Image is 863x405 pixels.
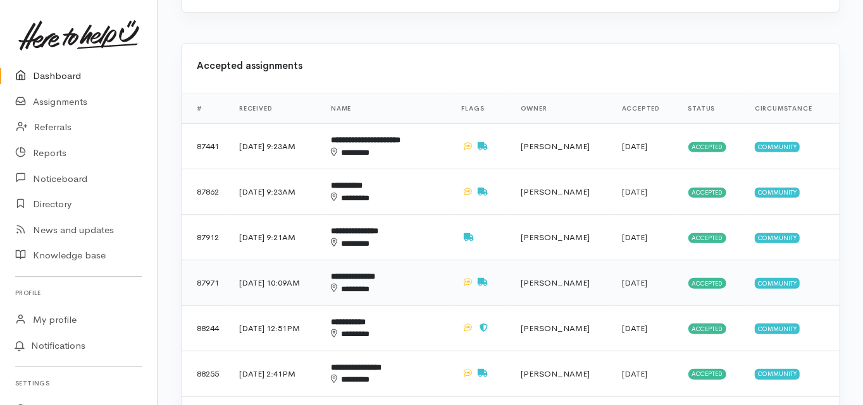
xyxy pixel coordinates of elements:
span: Accepted [688,323,727,334]
span: Community [755,188,800,198]
time: [DATE] [622,277,647,288]
span: Accepted [688,369,727,379]
td: [DATE] 9:23AM [229,169,321,215]
h6: Profile [15,284,142,301]
td: 88244 [182,305,229,351]
td: [DATE] 12:51PM [229,305,321,351]
td: [PERSON_NAME] [511,351,612,396]
time: [DATE] [622,141,647,152]
span: Accepted [688,142,727,152]
span: Accepted [688,233,727,243]
td: [DATE] 9:21AM [229,215,321,260]
span: Community [755,369,800,379]
td: [DATE] 2:41PM [229,351,321,396]
time: [DATE] [622,186,647,197]
th: Accepted [612,94,678,124]
span: Accepted [688,188,727,198]
span: Community [755,233,800,243]
td: [PERSON_NAME] [511,124,612,169]
td: [PERSON_NAME] [511,260,612,306]
th: Received [229,94,321,124]
th: Owner [511,94,612,124]
span: Community [755,278,800,288]
td: [PERSON_NAME] [511,305,612,351]
td: 88255 [182,351,229,396]
time: [DATE] [622,368,647,379]
td: [PERSON_NAME] [511,169,612,215]
th: Status [678,94,745,124]
th: Name [321,94,451,124]
td: 87971 [182,260,229,306]
time: [DATE] [622,232,647,243]
td: [DATE] 9:23AM [229,124,321,169]
td: [PERSON_NAME] [511,215,612,260]
th: Flags [452,94,511,124]
th: Circumstance [745,94,840,124]
td: [DATE] 10:09AM [229,260,321,306]
th: # [182,94,229,124]
td: 87441 [182,124,229,169]
td: 87912 [182,215,229,260]
span: Community [755,323,800,334]
time: [DATE] [622,323,647,334]
span: Accepted [688,278,727,288]
b: Accepted assignments [197,59,302,71]
td: 87862 [182,169,229,215]
span: Community [755,142,800,152]
h6: Settings [15,375,142,392]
